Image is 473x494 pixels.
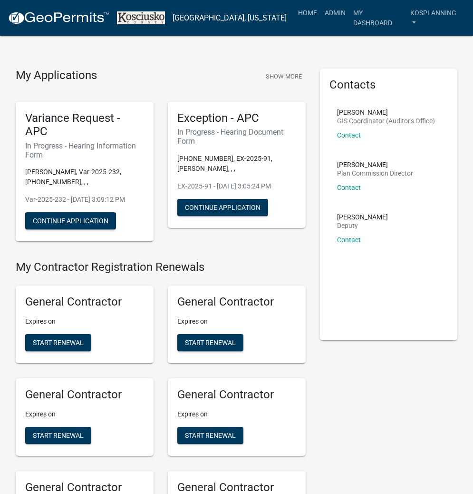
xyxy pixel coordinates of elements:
img: Kosciusko County, Indiana [117,11,165,24]
h5: General Contractor [25,295,144,309]
p: [PERSON_NAME] [337,161,413,168]
p: Plan Commission Director [337,170,413,177]
h5: Exception - APC [177,111,296,125]
h5: General Contractor [177,295,296,309]
p: Var-2025-232 - [DATE] 3:09:12 PM [25,195,144,205]
button: Start Renewal [25,427,91,444]
p: Deputy [337,222,388,229]
h4: My Contractor Registration Renewals [16,260,306,274]
p: GIS Coordinator (Auditor's Office) [337,118,435,124]
h6: In Progress - Hearing Document Form [177,128,296,146]
h5: General Contractor [25,388,144,402]
p: Expires on [177,409,296,419]
a: [GEOGRAPHIC_DATA], [US_STATE] [173,10,287,26]
button: Start Renewal [25,334,91,351]
h6: In Progress - Hearing Information Form [25,141,144,159]
span: Start Renewal [185,339,236,346]
h5: Variance Request - APC [25,111,144,139]
a: Contact [337,184,361,191]
p: [PERSON_NAME], Var-2025-232, [PHONE_NUMBER], , , [25,167,144,187]
span: Start Renewal [33,431,84,439]
p: Expires on [177,316,296,326]
button: Continue Application [177,199,268,216]
h5: General Contractor [177,388,296,402]
a: Admin [321,4,349,22]
h4: My Applications [16,69,97,83]
button: Show More [262,69,306,84]
p: Expires on [25,409,144,419]
p: [PHONE_NUMBER], EX-2025-91, [PERSON_NAME], , , [177,154,296,174]
p: EX-2025-91 - [DATE] 3:05:24 PM [177,181,296,191]
a: Home [294,4,321,22]
button: Start Renewal [177,427,243,444]
a: Contact [337,236,361,244]
h5: Contacts [329,78,448,92]
button: Continue Application [25,212,116,229]
p: [PERSON_NAME] [337,214,388,220]
button: Start Renewal [177,334,243,351]
a: My Dashboard [349,4,406,32]
a: kosplanning [406,4,465,32]
span: Start Renewal [33,339,84,346]
p: [PERSON_NAME] [337,109,435,116]
a: Contact [337,131,361,139]
p: Expires on [25,316,144,326]
span: Start Renewal [185,431,236,439]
